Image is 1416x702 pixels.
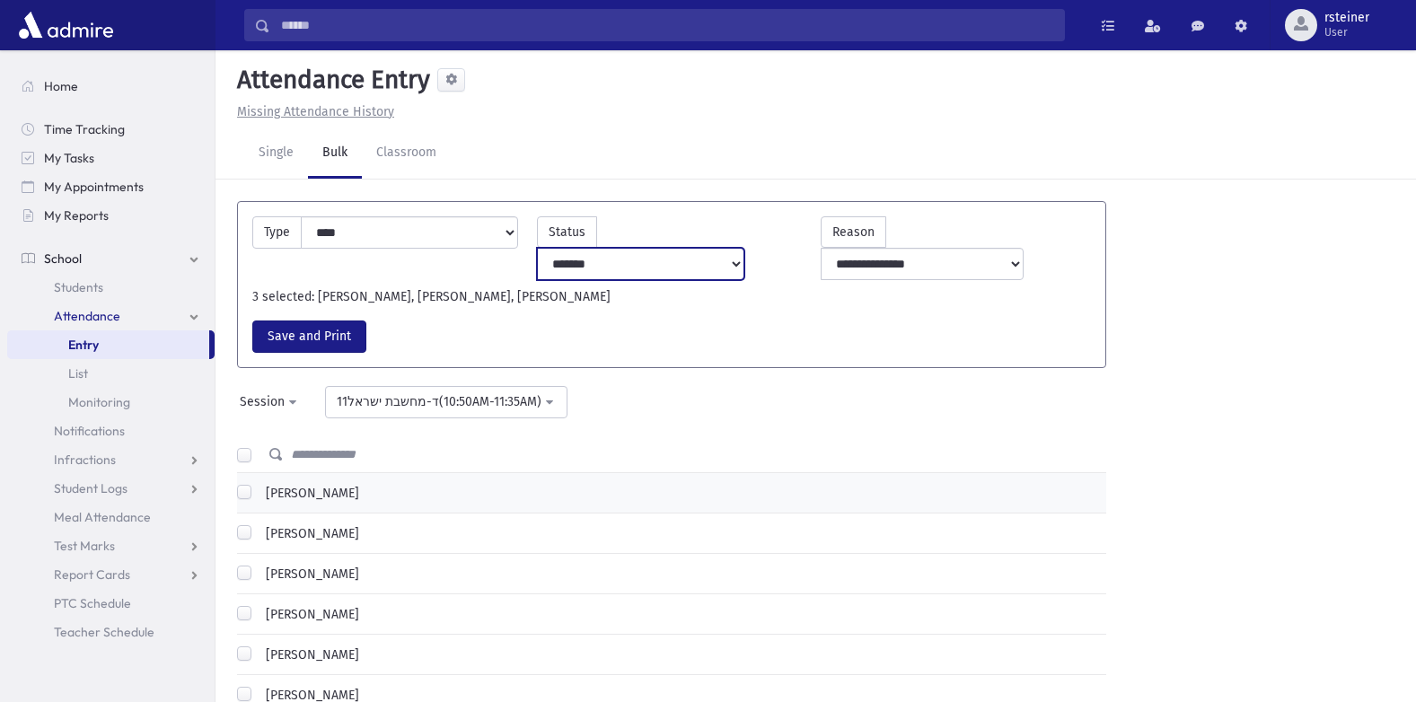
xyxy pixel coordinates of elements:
span: My Appointments [44,179,144,195]
a: Time Tracking [7,115,215,144]
span: Entry [68,337,99,353]
a: School [7,244,215,273]
span: Teacher Schedule [54,624,154,640]
a: Missing Attendance History [230,104,394,119]
a: Notifications [7,417,215,445]
a: Test Marks [7,531,215,560]
a: PTC Schedule [7,589,215,618]
a: Teacher Schedule [7,618,215,646]
div: 11ד-מחשבת ישראל(10:50AM-11:35AM) [337,392,541,411]
u: Missing Attendance History [237,104,394,119]
label: [PERSON_NAME] [259,645,359,664]
button: Session [228,386,311,418]
label: Status [537,216,597,248]
h5: Attendance Entry [230,65,430,95]
a: My Reports [7,201,215,230]
span: rsteiner [1324,11,1369,25]
label: [PERSON_NAME] [259,565,359,584]
button: Save and Print [252,320,366,353]
span: Monitoring [68,394,130,410]
label: [PERSON_NAME] [259,524,359,543]
label: Type [252,216,302,249]
span: Meal Attendance [54,509,151,525]
span: Home [44,78,78,94]
span: Students [54,279,103,295]
a: Report Cards [7,560,215,589]
a: Student Logs [7,474,215,503]
label: [PERSON_NAME] [259,484,359,503]
span: Student Logs [54,480,128,496]
a: Classroom [362,128,451,179]
div: Session [240,392,285,411]
a: Bulk [308,128,362,179]
span: Test Marks [54,538,115,554]
a: Entry [7,330,209,359]
span: Infractions [54,452,116,468]
span: School [44,250,82,267]
span: Attendance [54,308,120,324]
span: Report Cards [54,566,130,583]
span: My Reports [44,207,109,224]
span: Notifications [54,423,125,439]
a: List [7,359,215,388]
a: Students [7,273,215,302]
span: Time Tracking [44,121,125,137]
button: 11ד-מחשבת ישראל(10:50AM-11:35AM) [325,386,567,418]
a: My Tasks [7,144,215,172]
span: PTC Schedule [54,595,131,611]
label: [PERSON_NAME] [259,605,359,624]
a: Home [7,72,215,101]
input: Search [270,9,1064,41]
span: User [1324,25,1369,39]
a: My Appointments [7,172,215,201]
span: List [68,365,88,382]
a: Attendance [7,302,215,330]
img: AdmirePro [14,7,118,43]
span: My Tasks [44,150,94,166]
label: Reason [821,216,886,248]
a: Monitoring [7,388,215,417]
a: Infractions [7,445,215,474]
a: Single [244,128,308,179]
a: Meal Attendance [7,503,215,531]
div: 3 selected: [PERSON_NAME], [PERSON_NAME], [PERSON_NAME] [243,287,1100,306]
